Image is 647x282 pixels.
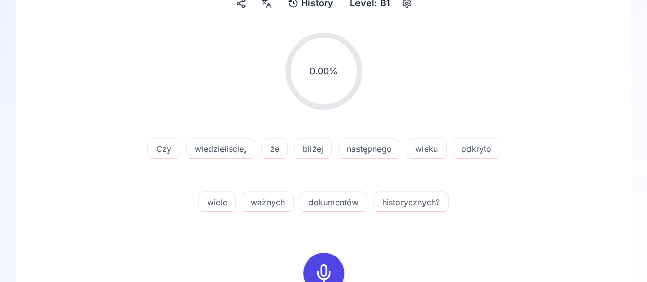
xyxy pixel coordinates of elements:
[407,143,446,155] span: wieku
[186,138,255,159] button: wiedzieliście,
[262,143,287,155] span: że
[198,191,236,212] button: wiele
[148,143,180,155] span: Czy
[374,196,448,208] span: historycznych?
[294,138,332,159] button: bliżej
[187,143,255,155] span: wiedzieliście,
[453,143,500,155] span: odkryto
[199,196,235,208] span: wiele
[261,138,288,159] button: że
[147,138,180,159] button: Czy
[295,143,331,155] span: bliżej
[242,191,294,212] button: ważnych
[339,143,400,155] span: następnego
[309,64,338,78] span: 0.00 %
[453,138,500,159] button: odkryto
[373,191,449,212] button: historycznych?
[242,196,293,208] span: ważnych
[407,138,447,159] button: wieku
[300,191,367,212] button: dokumentów
[338,138,400,159] button: następnego
[300,196,367,208] span: dokumentów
